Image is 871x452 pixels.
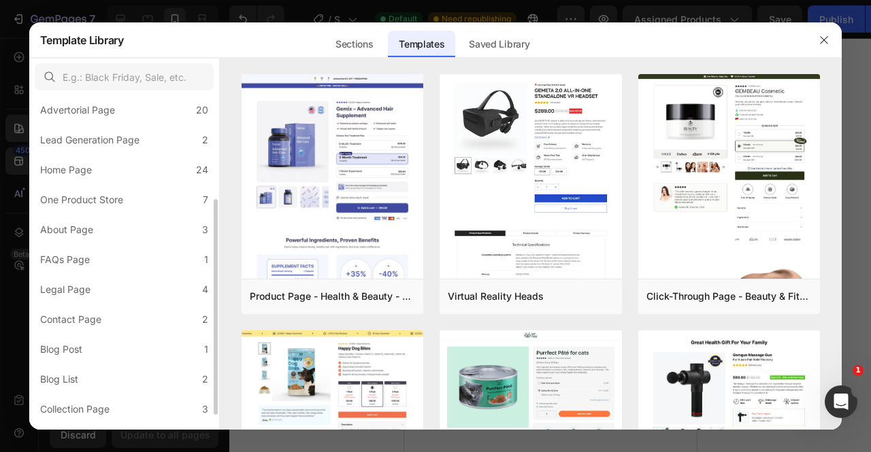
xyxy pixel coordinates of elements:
div: One Product Store [40,192,123,208]
div: Sections [325,31,384,58]
div: 3 [202,222,208,238]
div: Advertorial Page [40,102,115,118]
div: 2 [202,132,208,148]
input: E.g.: Black Friday, Sale, etc. [35,63,214,90]
img: Alt Image [130,162,163,194]
div: Saved Library [458,31,540,58]
div: Product Page - Health & Beauty - Hair Supplement [250,288,416,305]
div: 3 [202,401,208,417]
div: Home Page [40,162,92,178]
div: Collection Page [40,401,110,417]
p: שומרים על הסביבה [29,92,264,107]
span: 1 [853,365,864,376]
div: Virtual Reality Heads [448,288,544,305]
div: 20 [196,102,208,118]
p: תשלום מאובטח [29,203,264,218]
p: בהזמנות מעל 240 ש"ח [29,1,264,18]
div: About Page [40,222,93,238]
div: 2 [202,371,208,387]
div: Legal Page [40,281,91,298]
div: 24 [196,162,208,178]
div: 1 [204,251,208,268]
div: 4 [202,281,208,298]
p: 3DS שכבת הגנה מחמירה [29,220,264,237]
div: Templates [388,31,455,58]
div: Contact Page [40,311,101,328]
iframe: Intercom live chat [825,385,857,418]
div: 2 [202,311,208,328]
div: 7 [203,192,208,208]
h2: Template Library [40,22,124,58]
div: Click-Through Page - Beauty & Fitness - Cosmetic [646,288,812,305]
div: FAQs Page [40,251,90,268]
span: Related products [121,357,193,373]
p: שואפים להשתמש בחומרים הניתנים למחזור [29,110,264,127]
div: Lead Generation Page [40,132,139,148]
div: Blog Post [40,341,82,358]
div: 1 [204,341,208,358]
div: Blog List [40,371,78,387]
